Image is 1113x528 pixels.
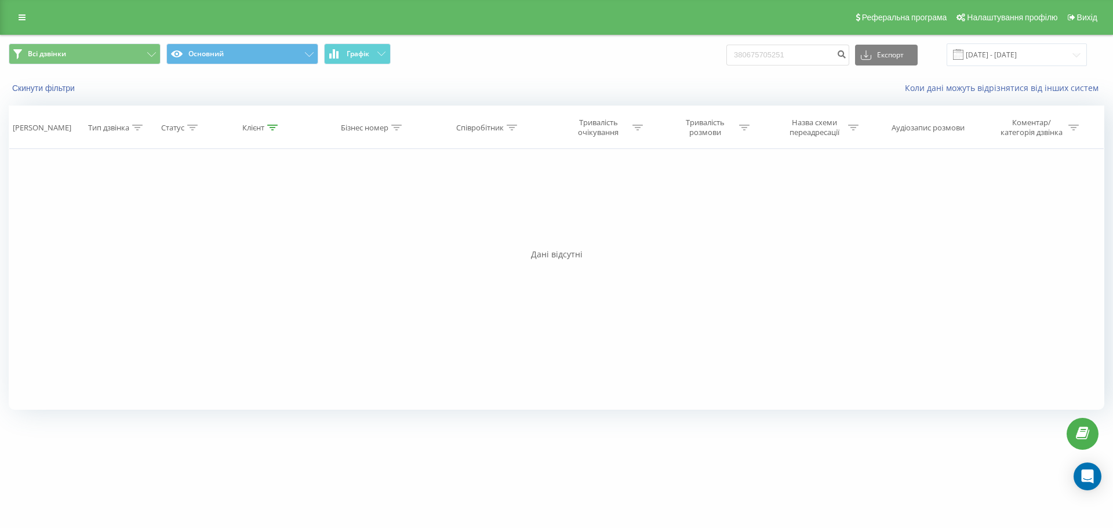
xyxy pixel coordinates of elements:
div: Клієнт [242,123,264,133]
div: Тривалість очікування [568,118,630,137]
div: Тривалість розмови [674,118,736,137]
span: Вихід [1077,13,1097,22]
div: Аудіозапис розмови [892,123,965,133]
span: Реферальна програма [862,13,947,22]
div: Коментар/категорія дзвінка [998,118,1065,137]
div: Тип дзвінка [88,123,129,133]
button: Основний [166,43,318,64]
input: Пошук за номером [726,45,849,65]
span: Всі дзвінки [28,49,66,59]
a: Коли дані можуть відрізнятися вiд інших систем [905,82,1104,93]
span: Налаштування профілю [967,13,1057,22]
div: Назва схеми переадресації [783,118,845,137]
span: Графік [347,50,369,58]
button: Скинути фільтри [9,83,81,93]
div: Бізнес номер [341,123,388,133]
button: Всі дзвінки [9,43,161,64]
div: [PERSON_NAME] [13,123,71,133]
button: Експорт [855,45,918,65]
button: Графік [324,43,391,64]
div: Статус [161,123,184,133]
div: Співробітник [456,123,504,133]
div: Open Intercom Messenger [1074,463,1101,490]
div: Дані відсутні [9,249,1104,260]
